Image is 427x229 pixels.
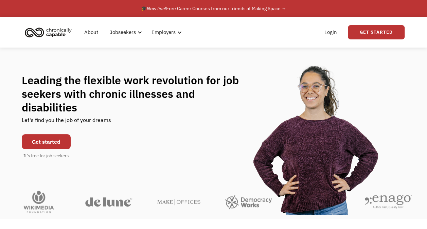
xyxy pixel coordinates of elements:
[110,28,136,36] div: Jobseekers
[141,4,286,13] div: 🎓 Free Career Courses from our friends at Making Space →
[22,114,111,131] div: Let's find you the job of your dreams
[106,21,144,43] div: Jobseekers
[23,25,77,40] a: home
[23,153,69,159] div: It's free for job seekers
[320,21,341,43] a: Login
[147,5,166,12] em: Now live!
[348,25,405,39] a: Get Started
[23,25,74,40] img: Chronically Capable logo
[22,134,71,149] a: Get started
[22,73,252,114] h1: Leading the flexible work revolution for job seekers with chronic illnesses and disabilities
[147,21,184,43] div: Employers
[80,21,102,43] a: About
[152,28,176,36] div: Employers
